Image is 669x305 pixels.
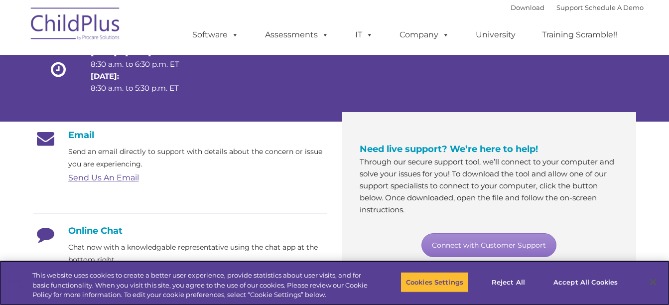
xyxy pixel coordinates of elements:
img: ChildPlus by Procare Solutions [26,0,126,50]
a: Assessments [255,25,339,45]
a: Schedule A Demo [585,3,644,11]
a: Software [182,25,249,45]
a: Send Us An Email [68,173,139,182]
h4: Email [33,130,327,141]
a: IT [345,25,383,45]
span: Need live support? We’re here to help! [360,144,538,154]
p: Through our secure support tool, we’ll connect to your computer and solve your issues for you! To... [360,156,619,216]
a: Connect with Customer Support [421,233,556,257]
p: Send an email directly to support with details about the concern or issue you are experiencing. [68,146,327,170]
button: Cookies Settings [401,272,469,293]
p: Chat now with a knowledgable representative using the chat app at the bottom right. [68,241,327,266]
font: | [511,3,644,11]
p: 8:30 a.m. to 6:30 p.m. ET 8:30 a.m. to 5:30 p.m. ET [91,46,196,94]
a: Support [556,3,583,11]
a: Training Scramble!! [532,25,627,45]
div: This website uses cookies to create a better user experience, provide statistics about user visit... [32,271,368,300]
a: Company [390,25,459,45]
button: Accept All Cookies [548,272,623,293]
strong: [DATE]: [91,71,119,81]
a: Download [511,3,544,11]
a: University [466,25,526,45]
button: Close [642,271,664,293]
h4: Online Chat [33,225,327,236]
button: Reject All [477,272,539,293]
